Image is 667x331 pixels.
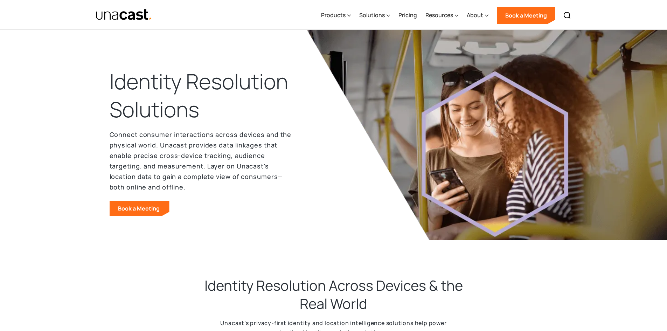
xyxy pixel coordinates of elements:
[110,201,169,216] a: Book a Meeting
[425,1,458,30] div: Resources
[110,129,292,192] p: Connect consumer interactions across devices and the physical world. Unacast provides data linkag...
[497,7,555,24] a: Book a Meeting
[194,276,474,313] h2: Identity Resolution Across Devices & the Real World
[425,11,453,19] div: Resources
[563,11,571,20] img: Search icon
[96,9,153,21] img: Unacast text logo
[359,11,385,19] div: Solutions
[96,9,153,21] a: home
[467,1,488,30] div: About
[110,68,311,124] h1: Identity Resolution Solutions
[321,11,346,19] div: Products
[321,1,351,30] div: Products
[467,11,483,19] div: About
[398,1,417,30] a: Pricing
[359,1,390,30] div: Solutions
